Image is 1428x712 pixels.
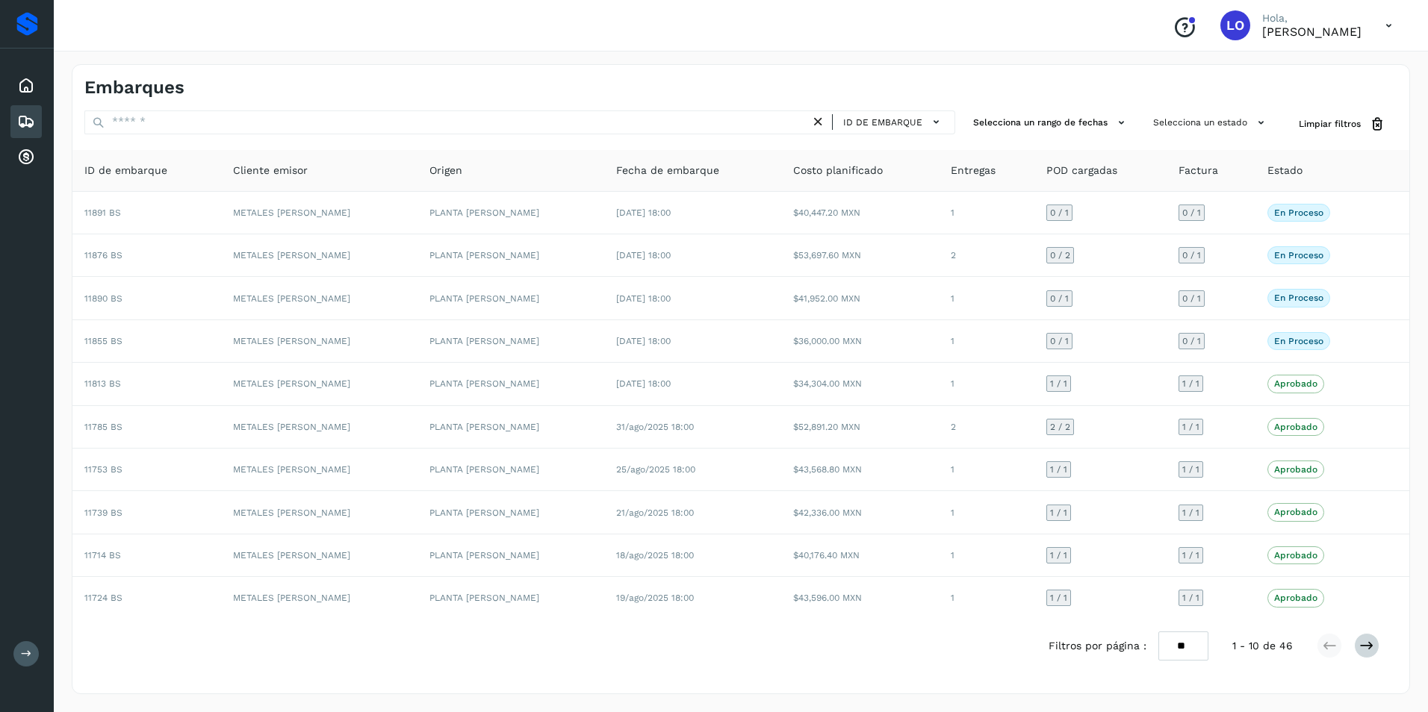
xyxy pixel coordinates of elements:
button: ID de embarque [839,111,949,133]
td: $43,596.00 MXN [781,577,940,619]
td: METALES [PERSON_NAME] [221,406,417,449]
span: 0 / 2 [1050,251,1070,260]
p: Aprobado [1274,422,1317,432]
td: METALES [PERSON_NAME] [221,234,417,277]
span: Costo planificado [793,163,883,178]
td: 1 [939,534,1034,577]
td: PLANTA [PERSON_NAME] [417,320,603,363]
span: Fecha de embarque [616,163,719,178]
td: METALES [PERSON_NAME] [221,449,417,491]
td: $53,697.60 MXN [781,234,940,277]
p: En proceso [1274,293,1323,303]
td: PLANTA [PERSON_NAME] [417,406,603,449]
span: Factura [1179,163,1218,178]
span: 21/ago/2025 18:00 [616,508,694,518]
button: Selecciona un rango de fechas [967,110,1135,135]
span: Origen [429,163,462,178]
td: PLANTA [PERSON_NAME] [417,277,603,319]
span: 2 / 2 [1050,422,1070,431]
td: 1 [939,277,1034,319]
td: PLANTA [PERSON_NAME] [417,491,603,534]
span: 1 / 1 [1050,593,1067,602]
td: METALES [PERSON_NAME] [221,192,417,234]
td: PLANTA [PERSON_NAME] [417,449,603,491]
span: 1 / 1 [1182,465,1199,474]
p: Aprobado [1274,550,1317,560]
span: Entregas [951,163,996,178]
span: 1 / 1 [1182,593,1199,602]
td: $42,336.00 MXN [781,491,940,534]
span: ID de embarque [843,116,922,129]
td: 1 [939,192,1034,234]
span: 1 / 1 [1050,465,1067,474]
span: 1 / 1 [1182,422,1199,431]
span: 19/ago/2025 18:00 [616,593,694,603]
span: 0 / 1 [1182,208,1201,217]
span: 1 - 10 de 46 [1232,638,1293,654]
p: Aprobado [1274,507,1317,517]
span: 11855 BS [84,336,122,346]
span: 0 / 1 [1050,208,1069,217]
span: Cliente emisor [233,163,308,178]
span: 11890 BS [84,293,122,304]
span: 0 / 1 [1050,337,1069,346]
span: 1 / 1 [1182,379,1199,388]
span: 11724 BS [84,593,122,603]
td: $34,304.00 MXN [781,363,940,405]
span: 1 / 1 [1050,508,1067,517]
td: 1 [939,363,1034,405]
span: 11739 BS [84,508,122,518]
span: 18/ago/2025 18:00 [616,550,694,560]
span: [DATE] 18:00 [616,378,671,389]
td: $41,952.00 MXN [781,277,940,319]
span: Estado [1267,163,1303,178]
td: PLANTA [PERSON_NAME] [417,534,603,577]
td: PLANTA [PERSON_NAME] [417,234,603,277]
td: 1 [939,320,1034,363]
p: LEONILA ORTEGA PIÑA [1262,25,1362,39]
td: $40,176.40 MXN [781,534,940,577]
span: 1 / 1 [1050,379,1067,388]
span: [DATE] 18:00 [616,207,671,218]
span: 0 / 1 [1050,294,1069,303]
td: PLANTA [PERSON_NAME] [417,577,603,619]
span: [DATE] 18:00 [616,293,671,304]
span: Filtros por página : [1049,638,1146,654]
td: 1 [939,491,1034,534]
span: 11813 BS [84,378,121,389]
span: 0 / 1 [1182,337,1201,346]
p: Aprobado [1274,464,1317,475]
div: Embarques [10,105,42,138]
td: METALES [PERSON_NAME] [221,277,417,319]
span: 11891 BS [84,207,121,218]
div: Inicio [10,69,42,102]
p: Aprobado [1274,378,1317,389]
span: [DATE] 18:00 [616,336,671,346]
td: METALES [PERSON_NAME] [221,491,417,534]
span: 0 / 1 [1182,294,1201,303]
span: [DATE] 18:00 [616,250,671,260]
span: 1 / 1 [1050,551,1067,560]
td: METALES [PERSON_NAME] [221,534,417,577]
h4: Embarques [84,77,184,99]
td: 1 [939,449,1034,491]
span: 31/ago/2025 18:00 [616,422,694,432]
td: METALES [PERSON_NAME] [221,363,417,405]
p: En proceso [1274,207,1323,218]
button: Limpiar filtros [1287,110,1397,138]
td: PLANTA [PERSON_NAME] [417,363,603,405]
td: $36,000.00 MXN [781,320,940,363]
td: $40,447.20 MXN [781,192,940,234]
p: En proceso [1274,336,1323,346]
td: METALES [PERSON_NAME] [221,577,417,619]
p: Aprobado [1274,593,1317,603]
span: ID de embarque [84,163,167,178]
span: 11876 BS [84,250,122,260]
p: Hola, [1262,12,1362,25]
span: Limpiar filtros [1299,117,1361,131]
td: $43,568.80 MXN [781,449,940,491]
div: Cuentas por cobrar [10,141,42,174]
span: 1 / 1 [1182,508,1199,517]
span: 11785 BS [84,422,122,432]
span: 25/ago/2025 18:00 [616,464,695,475]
